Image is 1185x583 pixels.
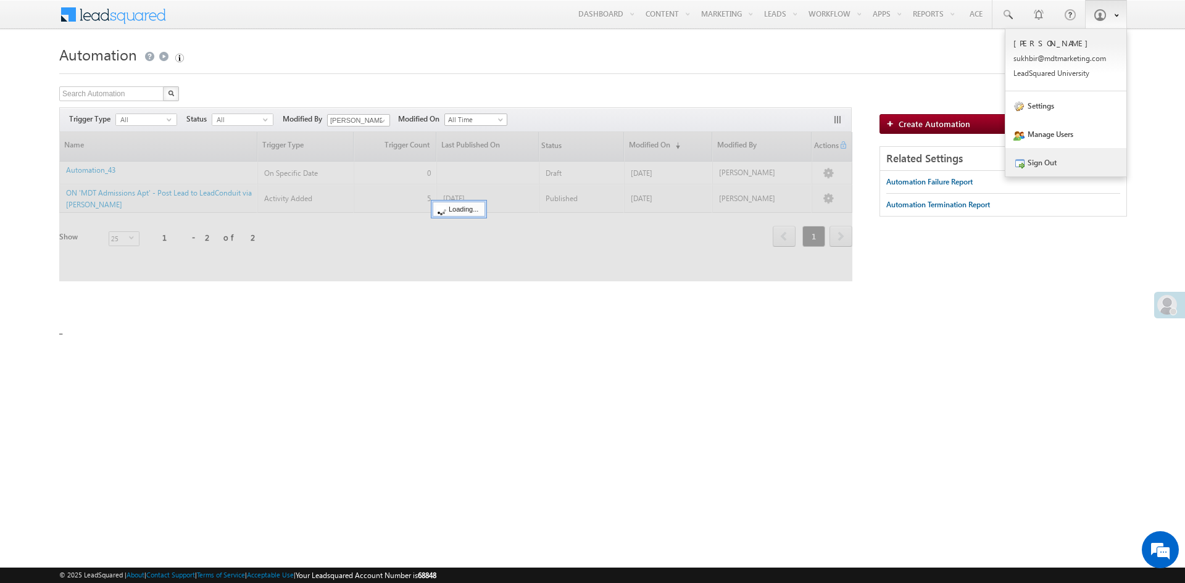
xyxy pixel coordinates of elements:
a: Contact Support [146,571,195,579]
input: Type to Search [327,114,390,126]
a: Show All Items [373,115,389,127]
a: All Time [444,114,507,126]
p: LeadS quare d Unive rsity [1013,68,1118,78]
span: Create Automation [899,118,970,129]
div: Loading... [433,202,485,217]
span: All [212,114,263,125]
a: About [127,571,144,579]
a: Sign Out [1005,148,1126,176]
span: All [116,114,167,125]
p: [PERSON_NAME] [1013,38,1118,48]
span: Modified By [283,114,327,125]
a: Terms of Service [197,571,245,579]
span: Status [186,114,212,125]
a: Manage Users [1005,120,1126,148]
img: Search [168,90,174,96]
div: _ [59,41,1126,350]
span: select [167,117,177,122]
a: Automation Failure Report [886,171,973,193]
span: Modified On [398,114,444,125]
a: Settings [1005,91,1126,120]
div: Automation Termination Report [886,199,990,210]
span: select [263,117,273,122]
div: Automation Failure Report [886,176,973,188]
a: Automation Termination Report [886,194,990,216]
span: Your Leadsquared Account Number is [296,571,436,580]
p: sukhb ir@md tmark eting .com [1013,54,1118,63]
a: [PERSON_NAME] sukhbir@mdtmarketing.com LeadSquared University [1005,29,1126,91]
a: Acceptable Use [247,571,294,579]
span: © 2025 LeadSquared | | | | | [59,569,436,581]
div: Related Settings [880,147,1126,171]
span: 68848 [418,571,436,580]
span: All Time [445,114,504,125]
span: Automation [59,44,137,64]
span: Trigger Type [69,114,115,125]
img: add_icon.png [886,120,899,127]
